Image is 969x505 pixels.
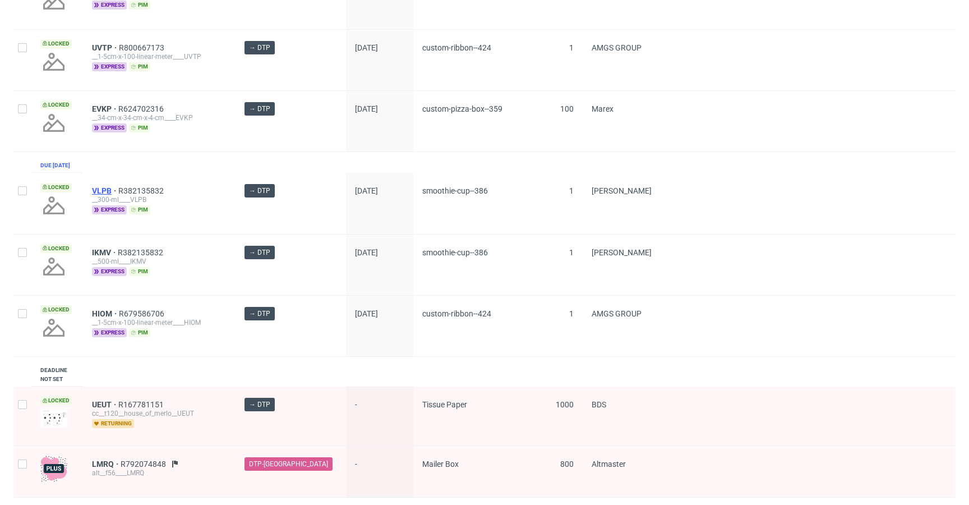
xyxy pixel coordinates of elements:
div: __34-cm-x-34-cm-x-4-cm____EVKP [92,113,227,122]
span: 1 [569,248,574,257]
span: Mailer Box [422,460,459,469]
span: → DTP [249,43,270,53]
span: pim [129,62,150,71]
span: Locked [40,39,72,48]
span: 1 [569,309,574,318]
img: no_design.png [40,192,67,219]
span: [PERSON_NAME] [592,186,652,195]
a: R167781151 [118,400,166,409]
div: Deadline not set [40,366,74,384]
a: HIOM [92,309,119,318]
span: [DATE] [355,43,378,52]
span: → DTP [249,186,270,196]
span: - [355,460,404,484]
span: pim [129,123,150,132]
span: pim [129,328,150,337]
span: [DATE] [355,104,378,113]
div: __1-5cm-x-100-linear-meter____UVTP [92,52,227,61]
span: AMGS GROUP [592,43,642,52]
div: alt__f56____LMRQ [92,469,227,478]
span: pim [129,267,150,276]
span: → DTP [249,309,270,319]
span: 100 [560,104,574,113]
img: no_design.png [40,109,67,136]
a: UVTP [92,43,119,52]
span: Locked [40,100,72,109]
img: data [40,410,67,428]
a: R679586706 [119,309,167,318]
span: returning [92,419,134,428]
span: → DTP [249,400,270,410]
a: R792074848 [121,460,168,469]
span: 1 [569,186,574,195]
span: Tissue Paper [422,400,467,409]
a: VLPB [92,186,118,195]
a: UEUT [92,400,118,409]
span: Locked [40,396,72,405]
a: LMRQ [92,460,121,469]
span: smoothie-cup--386 [422,248,488,257]
span: [DATE] [355,309,378,318]
img: no_design.png [40,314,67,341]
span: pim [129,205,150,214]
div: __300-ml____VLPB [92,195,227,204]
span: Locked [40,305,72,314]
span: custom-ribbon--424 [422,309,491,318]
span: BDS [592,400,606,409]
a: R624702316 [118,104,166,113]
span: DTP-[GEOGRAPHIC_DATA] [249,459,328,469]
span: [DATE] [355,186,378,195]
span: express [92,267,127,276]
span: → DTP [249,247,270,258]
a: EVKP [92,104,118,113]
span: Marex [592,104,613,113]
img: no_design.png [40,48,67,75]
span: [DATE] [355,248,378,257]
span: → DTP [249,104,270,114]
div: __1-5cm-x-100-linear-meter____HIOM [92,318,227,327]
span: Locked [40,244,72,253]
span: 1000 [556,400,574,409]
span: Locked [40,183,72,192]
span: 800 [560,460,574,469]
span: smoothie-cup--386 [422,186,488,195]
a: R382135832 [118,248,165,257]
span: express [92,1,127,10]
span: AMGS GROUP [592,309,642,318]
span: custom-pizza-box--359 [422,104,502,113]
span: express [92,328,127,337]
a: IKMV [92,248,118,257]
span: pim [129,1,150,10]
span: 1 [569,43,574,52]
span: custom-ribbon--424 [422,43,491,52]
span: - [355,400,404,433]
a: R382135832 [118,186,166,195]
span: [PERSON_NAME] [592,248,652,257]
img: no_design.png [40,253,67,280]
span: express [92,123,127,132]
div: cc__t120__house_of_merlo__UEUT [92,409,227,418]
span: express [92,62,127,71]
a: R800667173 [119,43,167,52]
img: plus-icon.676465ae8f3a83198b3f.png [40,455,67,482]
div: Due [DATE] [40,161,70,170]
span: Altmaster [592,460,626,469]
span: express [92,205,127,214]
div: __500-ml____IKMV [92,257,227,266]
